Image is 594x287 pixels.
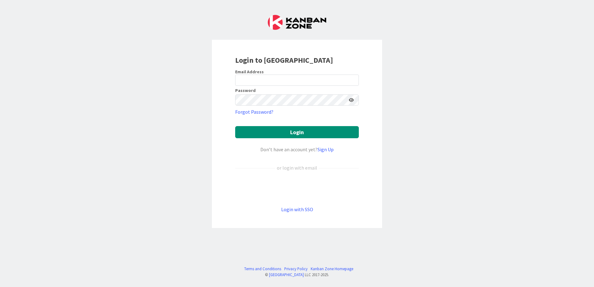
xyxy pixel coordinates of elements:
label: Password [235,88,256,93]
a: Sign Up [318,146,334,153]
a: Terms and Conditions [244,266,281,272]
a: Forgot Password? [235,108,273,116]
a: Kanban Zone Homepage [311,266,353,272]
img: Kanban Zone [268,15,326,30]
b: Login to [GEOGRAPHIC_DATA] [235,55,333,65]
a: Login with SSO [281,206,313,212]
div: © LLC 2017- 2025 . [241,272,353,278]
div: Don’t have an account yet? [235,146,359,153]
a: [GEOGRAPHIC_DATA] [269,272,304,277]
div: or login with email [275,164,319,171]
button: Login [235,126,359,138]
iframe: Sign in with Google Button [232,182,362,195]
label: Email Address [235,69,264,75]
a: Privacy Policy [284,266,308,272]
